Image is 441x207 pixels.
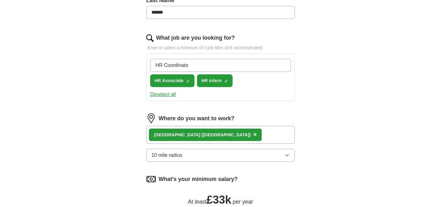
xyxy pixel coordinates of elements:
[146,34,154,42] img: search.png
[150,74,194,87] button: HR Associate✓
[146,149,295,162] button: 10 mile radius
[253,130,257,139] button: ×
[224,79,228,84] span: ✓
[159,175,238,183] label: What's your minimum salary?
[146,113,156,123] img: location.png
[207,193,231,206] span: £ 33k
[159,114,234,123] label: Where do you want to work?
[150,59,291,72] input: Type a job title and press enter
[186,79,190,84] span: ✓
[154,132,200,137] strong: [GEOGRAPHIC_DATA]
[188,199,207,205] span: At least
[201,77,222,84] span: HR intern
[146,45,295,51] p: Enter or select a minimum of 3 job titles (4-8 recommended)
[253,131,257,138] span: ×
[150,91,176,98] button: Deselect all
[156,34,235,42] label: What job are you looking for?
[146,174,156,184] img: salary.png
[155,77,184,84] span: HR Associate
[151,152,182,159] span: 10 mile radius
[197,74,233,87] button: HR intern✓
[233,199,253,205] span: per year
[201,132,251,137] span: ([GEOGRAPHIC_DATA])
